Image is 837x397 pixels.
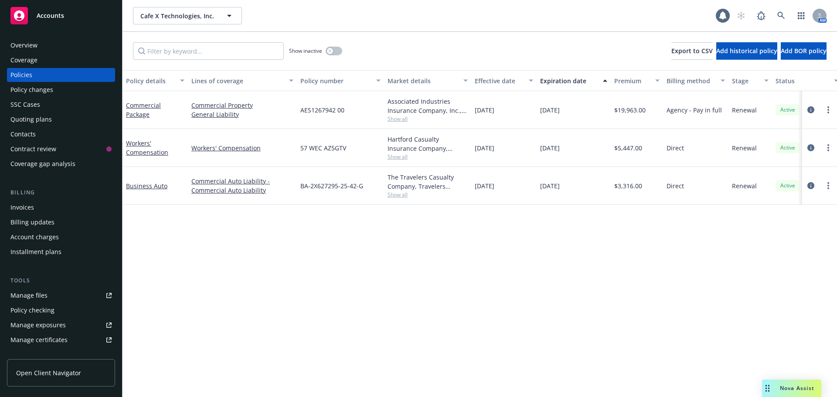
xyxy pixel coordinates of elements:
div: Coverage [10,53,37,67]
a: more [823,180,834,191]
div: Quoting plans [10,112,52,126]
button: Export to CSV [671,42,713,60]
a: Quoting plans [7,112,115,126]
span: Show all [388,191,468,198]
div: Tools [7,276,115,285]
div: Overview [10,38,37,52]
div: Policies [10,68,32,82]
div: Premium [614,76,650,85]
span: Export to CSV [671,47,713,55]
span: Accounts [37,12,64,19]
a: Account charges [7,230,115,244]
div: Hartford Casualty Insurance Company, Hartford Insurance Group [388,135,468,153]
button: Stage [728,70,772,91]
div: SSC Cases [10,98,40,112]
div: Policy changes [10,83,53,97]
span: Add BOR policy [781,47,827,55]
a: Commercial Auto Liability - Commercial Auto Liability [191,176,293,195]
span: Show all [388,153,468,160]
a: Manage certificates [7,333,115,347]
a: Commercial Property [191,101,293,110]
button: Market details [384,70,471,91]
span: Renewal [732,105,757,115]
div: Market details [388,76,458,85]
div: Manage exposures [10,318,66,332]
div: Manage claims [10,348,54,362]
div: Manage files [10,288,48,302]
span: Open Client Navigator [16,368,81,377]
a: Workers' Compensation [191,143,293,153]
div: Coverage gap analysis [10,157,75,171]
button: Add historical policy [716,42,777,60]
a: Search [772,7,790,24]
button: Policy details [122,70,188,91]
a: Manage claims [7,348,115,362]
a: Contract review [7,142,115,156]
span: Agency - Pay in full [667,105,722,115]
a: Policies [7,68,115,82]
input: Filter by keyword... [133,42,284,60]
div: Invoices [10,200,34,214]
div: Billing [7,188,115,197]
span: Renewal [732,143,757,153]
a: General Liability [191,110,293,119]
div: Lines of coverage [191,76,284,85]
span: BA-2X627295-25-42-G [300,181,363,190]
button: Add BOR policy [781,42,827,60]
span: Direct [667,181,684,190]
a: Policy checking [7,303,115,317]
span: Active [779,182,796,190]
span: Active [779,106,796,114]
div: Status [776,76,829,85]
div: Billing updates [10,215,54,229]
span: $5,447.00 [614,143,642,153]
a: Coverage gap analysis [7,157,115,171]
button: Billing method [663,70,728,91]
div: Contacts [10,127,36,141]
button: Expiration date [537,70,611,91]
span: [DATE] [475,143,494,153]
span: [DATE] [540,143,560,153]
span: Direct [667,143,684,153]
button: Premium [611,70,663,91]
span: Show inactive [289,47,322,54]
a: Installment plans [7,245,115,259]
div: Billing method [667,76,715,85]
a: Accounts [7,3,115,28]
button: Lines of coverage [188,70,297,91]
div: Account charges [10,230,59,244]
div: Contract review [10,142,56,156]
span: Show all [388,115,468,122]
a: SSC Cases [7,98,115,112]
div: Associated Industries Insurance Company, Inc., AmTrust Financial Services, RT Specialty Insurance... [388,97,468,115]
div: Policy checking [10,303,54,317]
div: Drag to move [762,380,773,397]
span: Active [779,144,796,152]
a: circleInformation [806,180,816,191]
div: Stage [732,76,759,85]
span: 57 WEC AZ5GTV [300,143,346,153]
a: Invoices [7,200,115,214]
div: Expiration date [540,76,598,85]
button: Cafe X Technologies, Inc. [133,7,242,24]
a: circleInformation [806,143,816,153]
a: Contacts [7,127,115,141]
button: Effective date [471,70,537,91]
div: Policy number [300,76,371,85]
div: Installment plans [10,245,61,259]
a: Manage exposures [7,318,115,332]
button: Policy number [297,70,384,91]
a: Billing updates [7,215,115,229]
a: Policy changes [7,83,115,97]
a: Overview [7,38,115,52]
a: circleInformation [806,105,816,115]
button: Nova Assist [762,380,821,397]
span: Nova Assist [780,384,814,392]
a: Business Auto [126,182,167,190]
a: Start snowing [732,7,750,24]
a: Commercial Package [126,101,161,119]
span: [DATE] [540,181,560,190]
span: Add historical policy [716,47,777,55]
a: more [823,143,834,153]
